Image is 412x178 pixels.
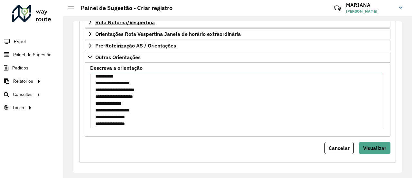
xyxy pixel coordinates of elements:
label: Descreva a orientação [90,64,143,72]
a: Outras Orientações [85,52,390,63]
span: Cancelar [329,145,350,151]
span: Orientações Rota Vespertina Janela de horário extraordinária [95,31,241,37]
span: Painel de Sugestão [13,51,51,58]
a: Rota Noturna/Vespertina [85,17,390,28]
span: Tático [12,104,24,111]
span: Visualizar [363,145,386,151]
span: Pedidos [12,65,28,71]
a: Contato Rápido [331,1,344,15]
span: Rota Noturna/Vespertina [95,20,155,25]
button: Visualizar [359,142,390,154]
button: Cancelar [324,142,354,154]
a: Orientações Rota Vespertina Janela de horário extraordinária [85,28,390,39]
span: Painel [14,38,26,45]
div: Outras Orientações [85,63,390,137]
span: Consultas [13,91,33,98]
span: Outras Orientações [95,55,141,60]
a: Pre-Roteirização AS / Orientações [85,40,390,51]
span: [PERSON_NAME] [346,8,394,14]
span: Pre-Roteirização AS / Orientações [95,43,176,48]
h2: Painel de Sugestão - Criar registro [74,5,173,12]
span: Relatórios [13,78,33,85]
h3: MARIANA [346,2,394,8]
